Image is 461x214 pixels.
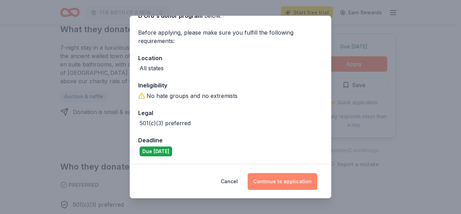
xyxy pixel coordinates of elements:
[147,92,237,100] div: No hate groups and no extremists
[138,108,323,117] div: Legal
[248,173,317,190] button: Continue to application
[221,173,238,190] button: Cancel
[138,136,323,145] div: Deadline
[140,119,191,127] div: 501(c)(3) preferred
[140,64,164,72] div: All states
[138,53,323,63] div: Location
[138,28,323,45] div: Before applying, please make sure you fulfill the following requirements:
[140,147,172,156] div: Due [DATE]
[138,81,323,90] div: Ineligibility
